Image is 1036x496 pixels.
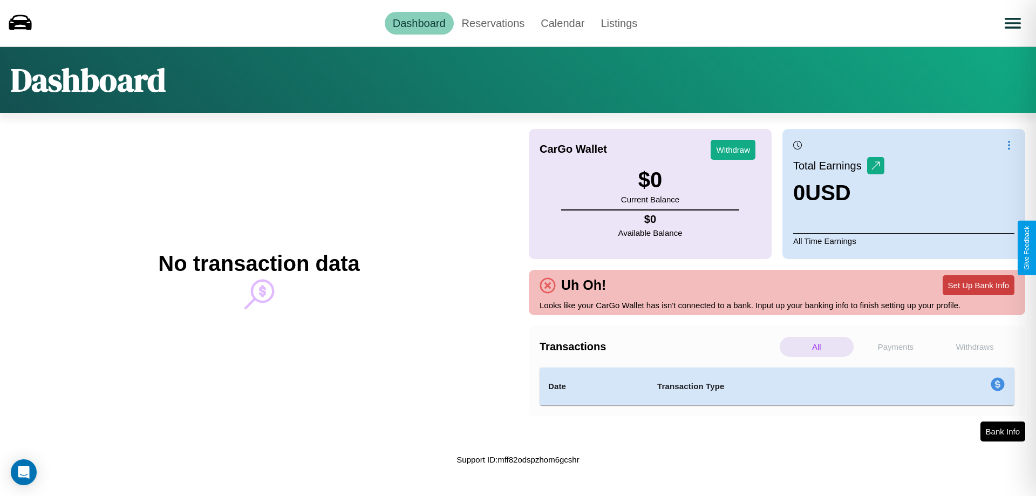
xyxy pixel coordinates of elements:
[998,8,1028,38] button: Open menu
[793,181,884,205] h3: 0 USD
[540,368,1014,405] table: simple table
[618,226,683,240] p: Available Balance
[556,277,611,293] h4: Uh Oh!
[980,422,1025,441] button: Bank Info
[540,143,607,155] h4: CarGo Wallet
[780,337,854,357] p: All
[943,275,1014,295] button: Set Up Bank Info
[540,341,777,353] h4: Transactions
[793,156,867,175] p: Total Earnings
[621,168,679,192] h3: $ 0
[793,233,1014,248] p: All Time Earnings
[711,140,755,160] button: Withdraw
[11,58,166,102] h1: Dashboard
[385,12,454,35] a: Dashboard
[158,252,359,276] h2: No transaction data
[938,337,1012,357] p: Withdraws
[454,12,533,35] a: Reservations
[456,452,579,467] p: Support ID: mff82odspzhom6gcshr
[592,12,645,35] a: Listings
[618,213,683,226] h4: $ 0
[859,337,933,357] p: Payments
[11,459,37,485] div: Open Intercom Messenger
[533,12,592,35] a: Calendar
[1023,226,1031,270] div: Give Feedback
[657,380,902,393] h4: Transaction Type
[548,380,640,393] h4: Date
[621,192,679,207] p: Current Balance
[540,298,1014,312] p: Looks like your CarGo Wallet has isn't connected to a bank. Input up your banking info to finish ...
